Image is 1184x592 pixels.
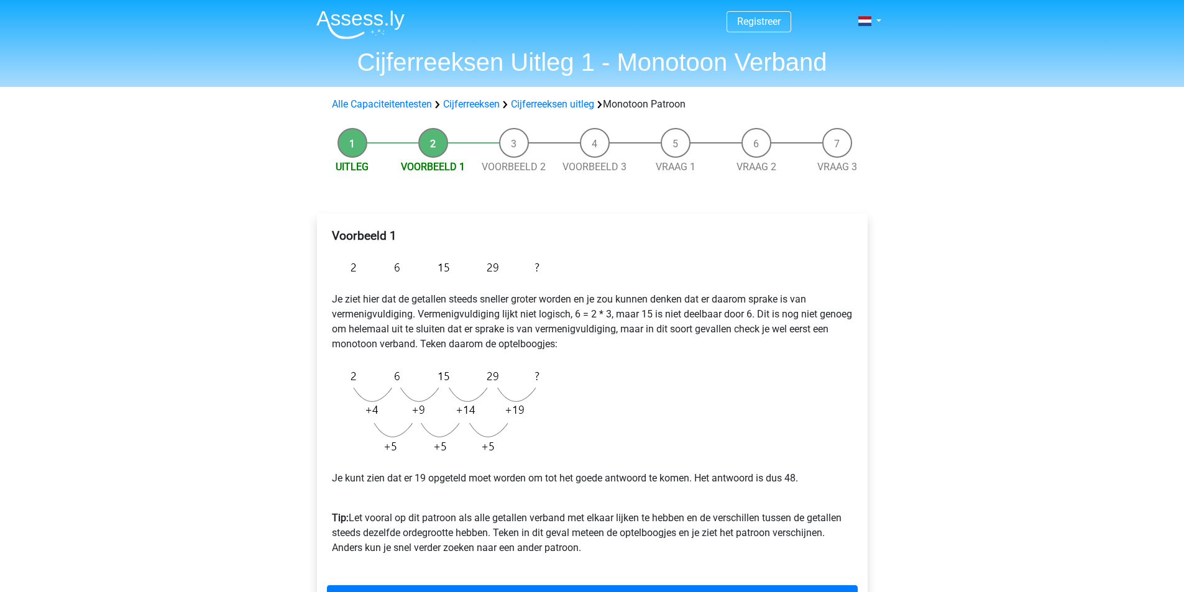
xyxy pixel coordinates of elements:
[332,512,349,524] b: Tip:
[332,496,853,555] p: Let vooral op dit patroon als alle getallen verband met elkaar lijken te hebben en de verschillen...
[332,98,432,110] a: Alle Capaciteitentesten
[306,47,878,77] h1: Cijferreeksen Uitleg 1 - Monotoon Verband
[332,471,853,486] p: Je kunt zien dat er 19 opgeteld moet worden om tot het goede antwoord te komen. Het antwoord is d...
[401,161,465,173] a: Voorbeeld 1
[316,10,405,39] img: Assessly
[737,16,781,27] a: Registreer
[332,229,397,243] b: Voorbeeld 1
[443,98,500,110] a: Cijferreeksen
[327,97,858,112] div: Monotoon Patroon
[332,362,546,461] img: Figure sequences Example 3 explanation.png
[656,161,695,173] a: Vraag 1
[737,161,776,173] a: Vraag 2
[332,292,853,352] p: Je ziet hier dat de getallen steeds sneller groter worden en je zou kunnen denken dat er daarom s...
[562,161,626,173] a: Voorbeeld 3
[511,98,594,110] a: Cijferreeksen uitleg
[332,253,546,282] img: Figure sequences Example 3.png
[482,161,546,173] a: Voorbeeld 2
[336,161,369,173] a: Uitleg
[817,161,857,173] a: Vraag 3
